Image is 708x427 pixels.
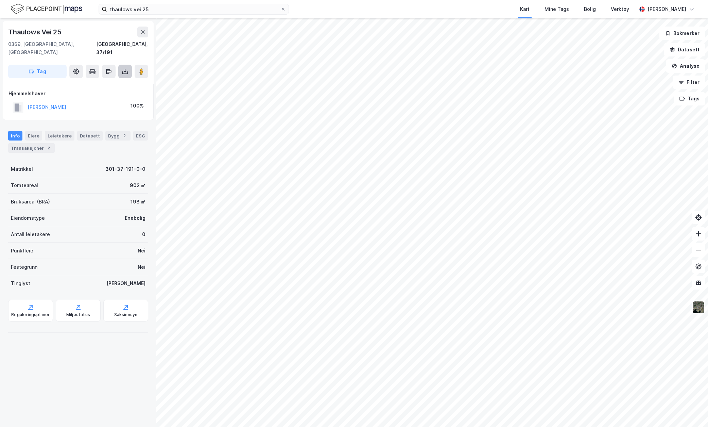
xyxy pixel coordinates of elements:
[133,131,148,141] div: ESG
[77,131,103,141] div: Datasett
[105,131,131,141] div: Bygg
[647,5,686,13] div: [PERSON_NAME]
[11,165,33,173] div: Matrikkel
[692,301,705,314] img: 9k=
[520,5,530,13] div: Kart
[11,247,33,255] div: Punktleie
[121,132,128,139] div: 2
[131,198,145,206] div: 198 ㎡
[11,230,50,239] div: Antall leietakere
[611,5,629,13] div: Verktøy
[8,143,55,153] div: Transaksjoner
[25,131,42,141] div: Eiere
[125,214,145,222] div: Enebolig
[130,181,145,190] div: 902 ㎡
[138,263,145,271] div: Nei
[114,312,138,317] div: Saksinnsyn
[8,27,63,37] div: Thaulows Vei 25
[105,165,145,173] div: 301-37-191-0-0
[545,5,569,13] div: Mine Tags
[11,3,82,15] img: logo.f888ab2527a4732fd821a326f86c7f29.svg
[8,89,148,98] div: Hjemmelshaver
[584,5,596,13] div: Bolig
[11,214,45,222] div: Eiendomstype
[138,247,145,255] div: Nei
[674,394,708,427] iframe: Chat Widget
[674,92,705,105] button: Tags
[45,145,52,151] div: 2
[11,312,50,317] div: Reguleringsplaner
[107,4,280,14] input: Søk på adresse, matrikkel, gårdeiere, leietakere eller personer
[8,65,67,78] button: Tag
[45,131,74,141] div: Leietakere
[11,279,30,288] div: Tinglyst
[11,198,50,206] div: Bruksareal (BRA)
[659,27,705,40] button: Bokmerker
[666,59,705,73] button: Analyse
[11,181,38,190] div: Tomteareal
[8,40,96,56] div: 0369, [GEOGRAPHIC_DATA], [GEOGRAPHIC_DATA]
[674,394,708,427] div: Kontrollprogram for chat
[11,263,37,271] div: Festegrunn
[8,131,22,141] div: Info
[66,312,90,317] div: Miljøstatus
[142,230,145,239] div: 0
[106,279,145,288] div: [PERSON_NAME]
[664,43,705,56] button: Datasett
[96,40,148,56] div: [GEOGRAPHIC_DATA], 37/191
[131,102,144,110] div: 100%
[673,76,705,89] button: Filter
